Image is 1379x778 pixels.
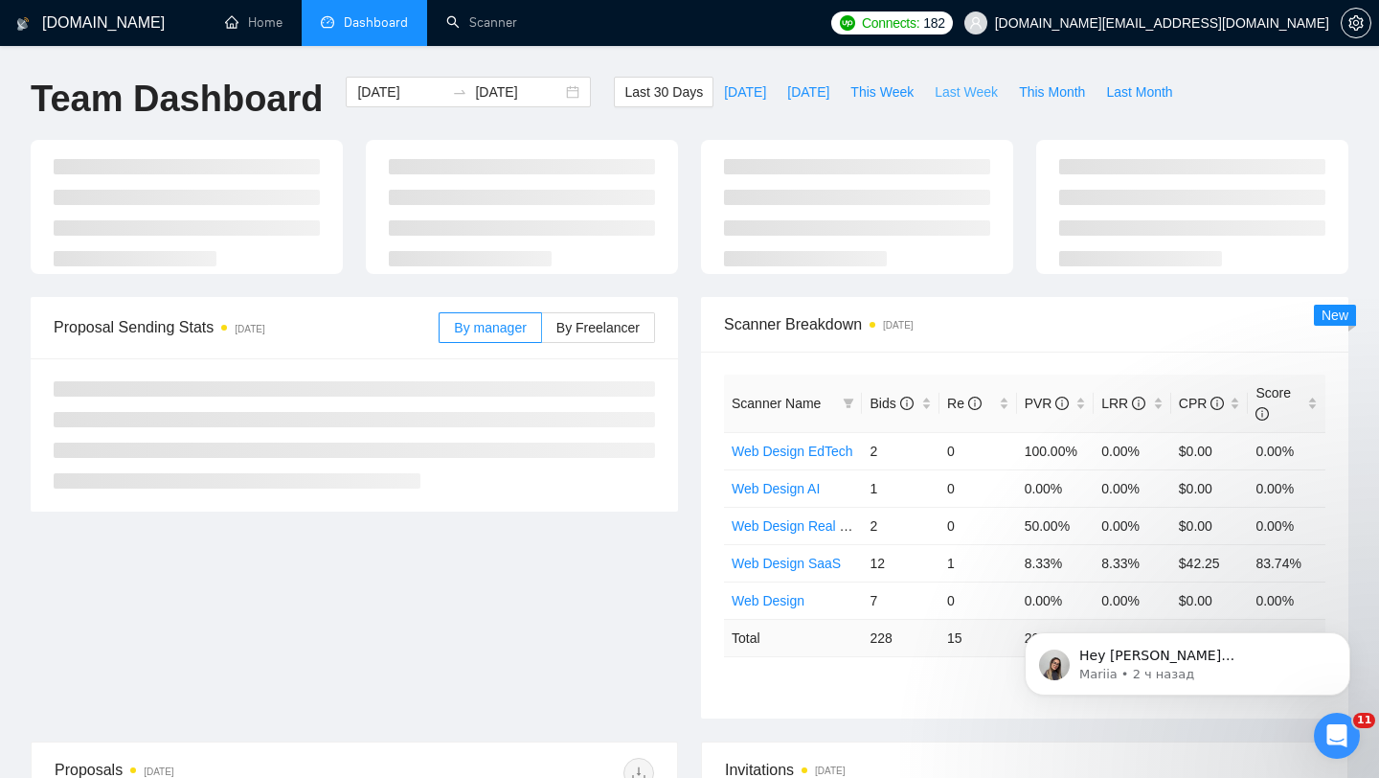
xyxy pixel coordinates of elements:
span: filter [843,398,854,409]
td: $0.00 [1171,582,1249,619]
td: 0 [939,582,1017,619]
span: 😃 [227,576,255,614]
span: to [452,84,467,100]
a: homeHome [225,14,283,31]
span: 182 [923,12,944,34]
button: Last Week [924,77,1008,107]
a: Web Design AI [732,481,820,496]
button: Last Month [1096,77,1183,107]
td: 0.00% [1248,469,1325,507]
span: Scanner Name [732,396,821,411]
td: $0.00 [1171,469,1249,507]
span: info-circle [1132,397,1145,410]
td: 50.00% [1017,507,1095,544]
span: Last Month [1106,81,1172,103]
span: New [1322,308,1348,323]
input: End date [475,81,562,103]
span: swap-right [452,84,467,100]
span: Bids [870,396,913,411]
td: 7 [862,582,939,619]
h1: Team Dashboard [31,77,323,122]
span: 😞 [127,576,155,614]
button: [DATE] [777,77,840,107]
button: setting [1341,8,1371,38]
a: Web Design Real Estate [732,518,877,534]
span: 😐 [177,576,205,614]
span: smiley reaction [216,576,266,614]
td: 100.00% [1017,432,1095,469]
a: Открыть в справочном центре [73,638,309,653]
button: This Week [840,77,924,107]
button: This Month [1008,77,1096,107]
time: [DATE] [883,320,913,331]
span: 11 [1353,713,1375,728]
td: 0 [939,432,1017,469]
td: 0.00% [1094,469,1171,507]
img: logo [16,9,30,39]
a: Web Design EdTech [732,444,853,459]
td: $0.00 [1171,432,1249,469]
span: filter [839,389,858,418]
td: 1 [862,469,939,507]
td: 0.00% [1017,469,1095,507]
span: LRR [1101,396,1145,411]
span: Dashboard [344,14,408,31]
span: info-circle [968,397,982,410]
button: Last 30 Days [614,77,713,107]
td: 8.33% [1094,544,1171,582]
img: upwork-logo.png [840,15,855,31]
span: [DATE] [724,81,766,103]
span: Last Week [935,81,998,103]
td: $0.00 [1171,507,1249,544]
time: [DATE] [815,766,845,776]
span: info-circle [900,397,914,410]
td: 0.00% [1094,432,1171,469]
button: Развернуть окно [300,8,336,44]
a: setting [1341,15,1371,31]
td: $42.25 [1171,544,1249,582]
input: Start date [357,81,444,103]
td: 83.74% [1248,544,1325,582]
span: Score [1255,385,1291,422]
td: Total [724,619,862,656]
td: 0.00% [1248,582,1325,619]
span: Scanner Breakdown [724,312,1325,336]
td: 0.00% [1094,507,1171,544]
span: This Week [850,81,914,103]
td: 0.00% [1248,432,1325,469]
time: [DATE] [235,324,264,334]
span: Connects: [862,12,919,34]
span: [DATE] [787,81,829,103]
div: Была ли полезна эта статья? [23,557,360,578]
span: Proposal Sending Stats [54,315,439,339]
span: Last 30 Days [624,81,703,103]
td: 2 [862,507,939,544]
span: By Freelancer [556,320,640,335]
span: By manager [454,320,526,335]
td: 0.00% [1248,507,1325,544]
iframe: Intercom notifications сообщение [996,592,1379,726]
td: 228 [862,619,939,656]
td: 12 [862,544,939,582]
span: This Month [1019,81,1085,103]
span: user [969,16,983,30]
span: CPR [1179,396,1224,411]
span: PVR [1025,396,1070,411]
td: 15 [939,619,1017,656]
span: info-circle [1210,397,1224,410]
td: 0 [939,507,1017,544]
div: Закрыть [336,8,371,42]
td: 2 [862,432,939,469]
td: 0.00% [1094,582,1171,619]
td: 0.00% [1017,582,1095,619]
button: go back [12,8,49,44]
button: [DATE] [713,77,777,107]
td: 1 [939,544,1017,582]
span: setting [1342,15,1370,31]
span: Re [947,396,982,411]
td: 8.33% [1017,544,1095,582]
